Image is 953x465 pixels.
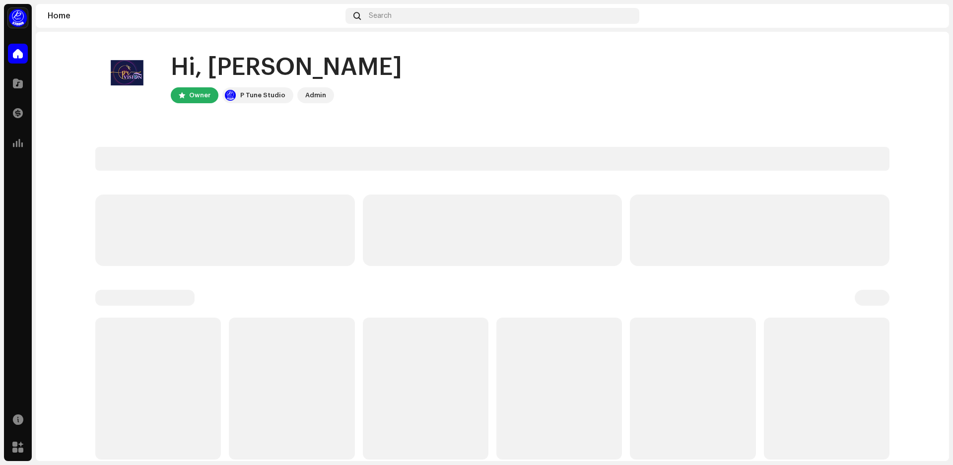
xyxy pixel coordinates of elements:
div: Home [48,12,341,20]
div: Hi, [PERSON_NAME] [171,52,402,83]
img: f152f15e-4c94-4698-a588-0f871efcaffb [95,48,155,107]
img: a1dd4b00-069a-4dd5-89ed-38fbdf7e908f [8,8,28,28]
span: Search [369,12,392,20]
div: Admin [305,89,326,101]
img: f152f15e-4c94-4698-a588-0f871efcaffb [921,8,937,24]
div: Owner [189,89,210,101]
img: a1dd4b00-069a-4dd5-89ed-38fbdf7e908f [224,89,236,101]
div: P Tune Studio [240,89,285,101]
